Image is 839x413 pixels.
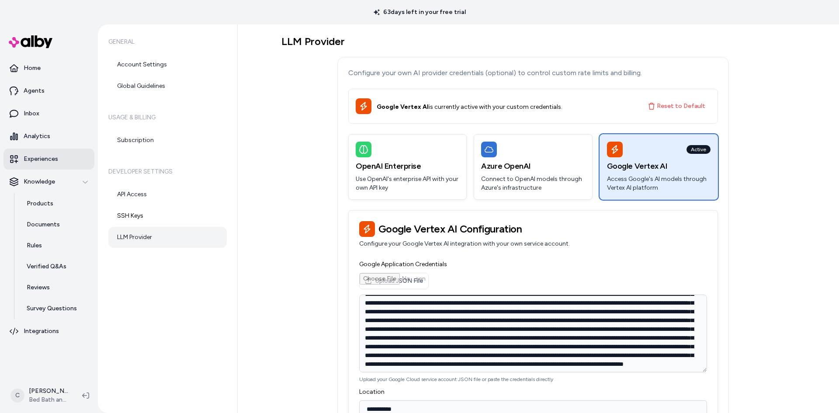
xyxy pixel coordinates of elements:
[108,205,227,226] a: SSH Keys
[27,241,42,250] p: Rules
[108,30,227,54] h6: General
[18,235,94,256] a: Rules
[29,387,68,396] p: [PERSON_NAME]
[18,298,94,319] a: Survey Questions
[643,98,711,114] button: Reset to Default
[377,103,429,111] strong: Google Vertex AI
[5,382,75,410] button: C[PERSON_NAME]Bed Bath and Beyond
[368,8,471,17] p: 63 days left in your free trial
[108,54,227,75] a: Account Settings
[27,262,66,271] p: Verified Q&As
[108,76,227,97] a: Global Guidelines
[27,304,77,313] p: Survey Questions
[18,277,94,298] a: Reviews
[3,171,94,192] button: Knowledge
[359,388,385,396] label: Location
[24,155,58,163] p: Experiences
[359,239,707,248] p: Configure your Google Vertex AI integration with your own service account.
[108,184,227,205] a: API Access
[686,145,711,154] div: Active
[348,68,718,78] p: Configure your own AI provider credentials (optional) to control custom rate limits and billing.
[9,35,52,48] img: alby Logo
[18,256,94,277] a: Verified Q&As
[607,160,711,172] h3: Google Vertex AI
[3,80,94,101] a: Agents
[24,87,45,95] p: Agents
[108,105,227,130] h6: Usage & Billing
[3,126,94,147] a: Analytics
[3,103,94,124] a: Inbox
[356,160,459,172] h3: OpenAI Enterprise
[108,160,227,184] h6: Developer Settings
[377,103,638,111] div: is currently active with your custom credentials.
[29,396,68,404] span: Bed Bath and Beyond
[24,132,50,141] p: Analytics
[281,35,785,48] h1: LLM Provider
[3,149,94,170] a: Experiences
[359,273,429,289] label: Upload JSON File
[3,321,94,342] a: Integrations
[18,193,94,214] a: Products
[481,175,585,192] p: Connect to OpenAI models through Azure's infrastructure
[3,58,94,79] a: Home
[356,175,459,192] p: Use OpenAI's enterprise API with your own API key
[24,109,39,118] p: Inbox
[24,64,41,73] p: Home
[481,160,585,172] h3: Azure OpenAI
[27,199,53,208] p: Products
[18,214,94,235] a: Documents
[108,227,227,248] a: LLM Provider
[607,175,711,192] p: Access Google's AI models through Vertex AI platform
[359,376,707,383] p: Upload your Google Cloud service account JSON file or paste the credentials directly
[10,389,24,403] span: C
[108,130,227,151] a: Subscription
[359,221,707,237] h3: Google Vertex AI Configuration
[27,220,60,229] p: Documents
[359,260,447,268] label: Google Application Credentials
[24,327,59,336] p: Integrations
[360,273,428,289] input: Upload JSON File
[27,283,50,292] p: Reviews
[24,177,55,186] p: Knowledge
